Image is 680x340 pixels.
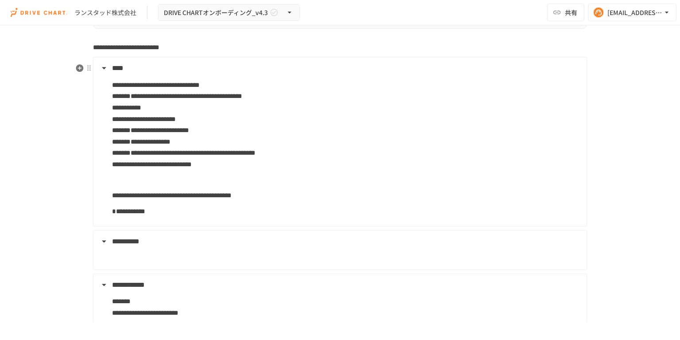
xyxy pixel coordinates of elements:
[588,4,676,21] button: [EMAIL_ADDRESS][DOMAIN_NAME]
[74,8,136,17] div: ランスタッド株式会社
[158,4,300,21] button: DRIVE CHARTオンボーディング_v4.3
[11,5,67,20] img: i9VDDS9JuLRLX3JIUyK59LcYp6Y9cayLPHs4hOxMB9W
[547,4,584,21] button: 共有
[607,7,662,18] div: [EMAIL_ADDRESS][DOMAIN_NAME]
[565,8,577,17] span: 共有
[164,7,268,18] span: DRIVE CHARTオンボーディング_v4.3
